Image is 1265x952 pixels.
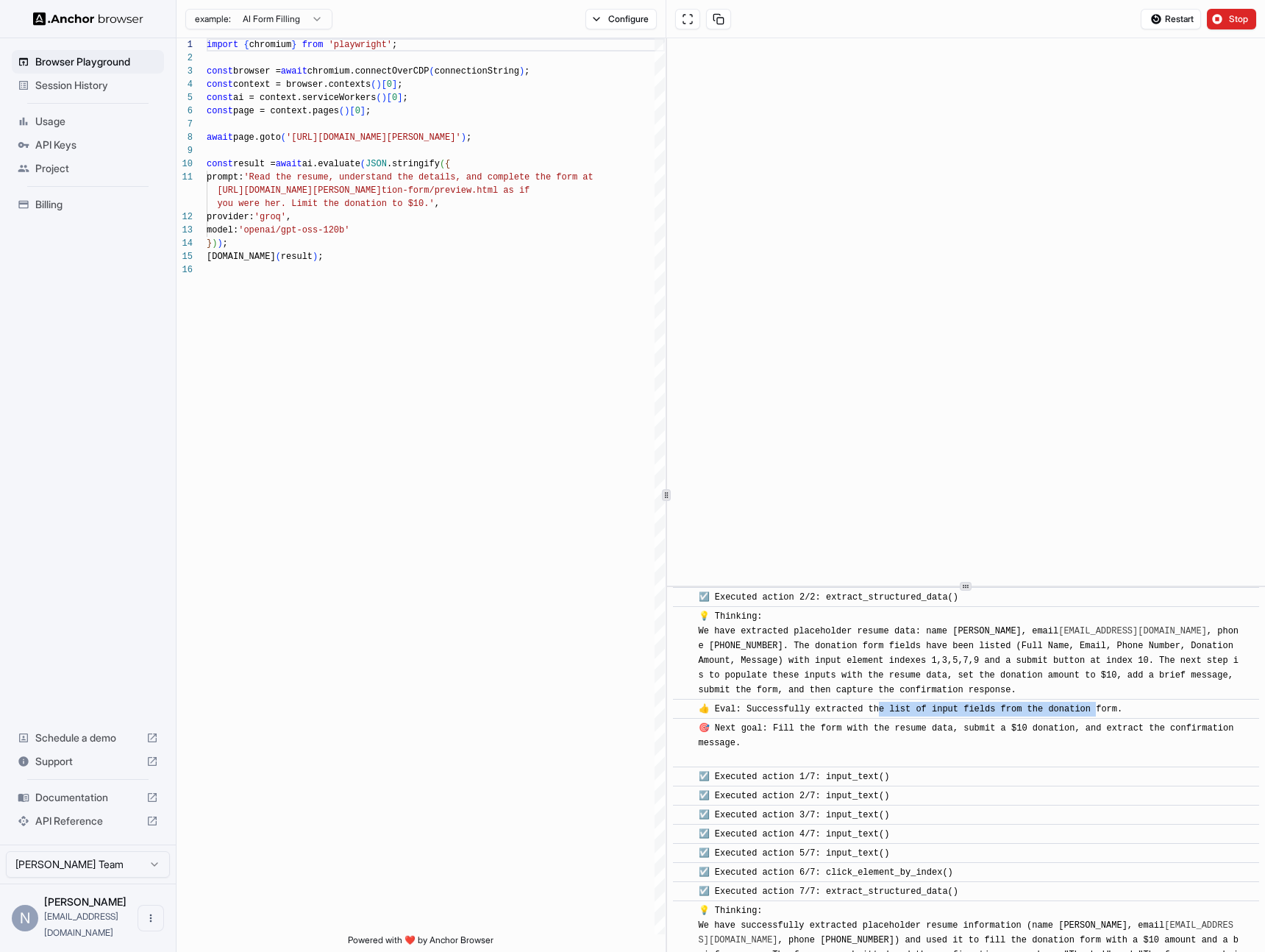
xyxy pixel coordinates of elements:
[12,50,164,74] div: Browser Playground
[302,40,324,50] span: from
[12,809,164,833] div: API Reference
[349,106,354,116] span: [
[397,79,402,90] span: ;
[207,252,276,262] span: [DOMAIN_NAME]
[348,934,493,952] span: Powered with ❤️ by Anchor Browser
[12,726,164,750] div: Schedule a demo
[371,79,376,90] span: (
[276,252,281,262] span: (
[344,106,349,116] span: )
[680,808,688,823] span: ​
[238,225,349,235] span: 'openai/gpt-oss-120b'
[585,9,657,29] button: Configure
[177,51,193,65] div: 2
[12,786,164,809] div: Documentation
[217,238,222,249] span: )
[44,895,126,908] span: Naor Talmor
[177,224,193,237] div: 13
[12,157,164,180] div: Project
[177,250,193,263] div: 15
[699,611,1239,695] span: 💡 Thinking: We have extracted placeholder resume data: name [PERSON_NAME], email , phone [PHONE_N...
[233,132,281,143] span: page.goto
[207,159,233,169] span: const
[699,810,890,820] span: ☑️ Executed action 3/7: input_text()
[680,903,688,918] span: ​
[699,592,958,603] span: ☑️ Executed action 2/2: extract_structured_data()
[177,263,193,277] div: 16
[440,159,445,169] span: (
[466,132,471,143] span: ;
[207,225,238,235] span: model:
[1141,9,1201,29] button: Restart
[177,65,193,78] div: 3
[35,138,158,152] span: API Keys
[519,66,524,77] span: )
[12,110,164,133] div: Usage
[217,199,434,209] span: you were her. Limit the donation to $10.'
[699,887,958,897] span: ☑️ Executed action 7/7: extract_structured_data()
[233,93,376,103] span: ai = context.serviceWorkers
[699,829,890,839] span: ☑️ Executed action 4/7: input_text()
[35,814,140,828] span: API Reference
[35,197,158,212] span: Billing
[1165,13,1194,25] span: Restart
[177,38,193,51] div: 1
[307,66,430,77] span: chromium.connectOverCDP
[177,171,193,184] div: 11
[281,66,307,77] span: await
[212,238,217,249] span: )
[435,199,440,209] span: ,
[435,66,519,77] span: connectionString
[699,772,890,782] span: ☑️ Executed action 1/7: input_text()
[680,609,688,624] span: ​
[281,132,286,143] span: (
[680,789,688,803] span: ​
[699,723,1239,763] span: 🎯 Next goal: Fill the form with the resume data, submit a $10 donation, and extract the confirmat...
[177,104,193,118] div: 6
[138,905,164,931] button: Open menu
[286,132,461,143] span: '[URL][DOMAIN_NAME][PERSON_NAME]'
[207,238,212,249] span: }
[254,212,286,222] span: 'groq'
[35,731,140,745] span: Schedule a demo
[207,79,233,90] span: const
[402,93,407,103] span: ;
[207,172,243,182] span: prompt:
[360,106,366,116] span: ]
[397,93,402,103] span: ]
[699,791,890,801] span: ☑️ Executed action 2/7: input_text()
[680,590,688,605] span: ​
[35,754,140,769] span: Support
[508,172,593,182] span: lete the form at
[177,118,193,131] div: 7
[233,79,371,90] span: context = browser.contexts
[699,704,1123,714] span: 👍 Eval: Successfully extracted the list of input fields from the donation form.
[291,40,296,50] span: }
[217,185,381,196] span: [URL][DOMAIN_NAME][PERSON_NAME]
[223,238,228,249] span: ;
[387,79,392,90] span: 0
[177,91,193,104] div: 5
[699,867,953,878] span: ☑️ Executed action 6/7: click_element_by_index()
[276,159,302,169] span: await
[207,93,233,103] span: const
[195,13,231,25] span: example:
[313,252,318,262] span: )
[233,159,276,169] span: result =
[177,144,193,157] div: 9
[699,920,1233,945] a: [EMAIL_ADDRESS][DOMAIN_NAME]
[35,790,140,805] span: Documentation
[680,721,688,736] span: ​
[1207,9,1256,29] button: Stop
[302,159,360,169] span: ai.evaluate
[35,54,158,69] span: Browser Playground
[286,212,291,222] span: ,
[207,66,233,77] span: const
[35,78,158,93] span: Session History
[461,132,466,143] span: )
[44,911,118,938] span: naor@hymdle.com
[177,78,193,91] div: 4
[35,114,158,129] span: Usage
[387,159,440,169] span: .stringify
[12,750,164,773] div: Support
